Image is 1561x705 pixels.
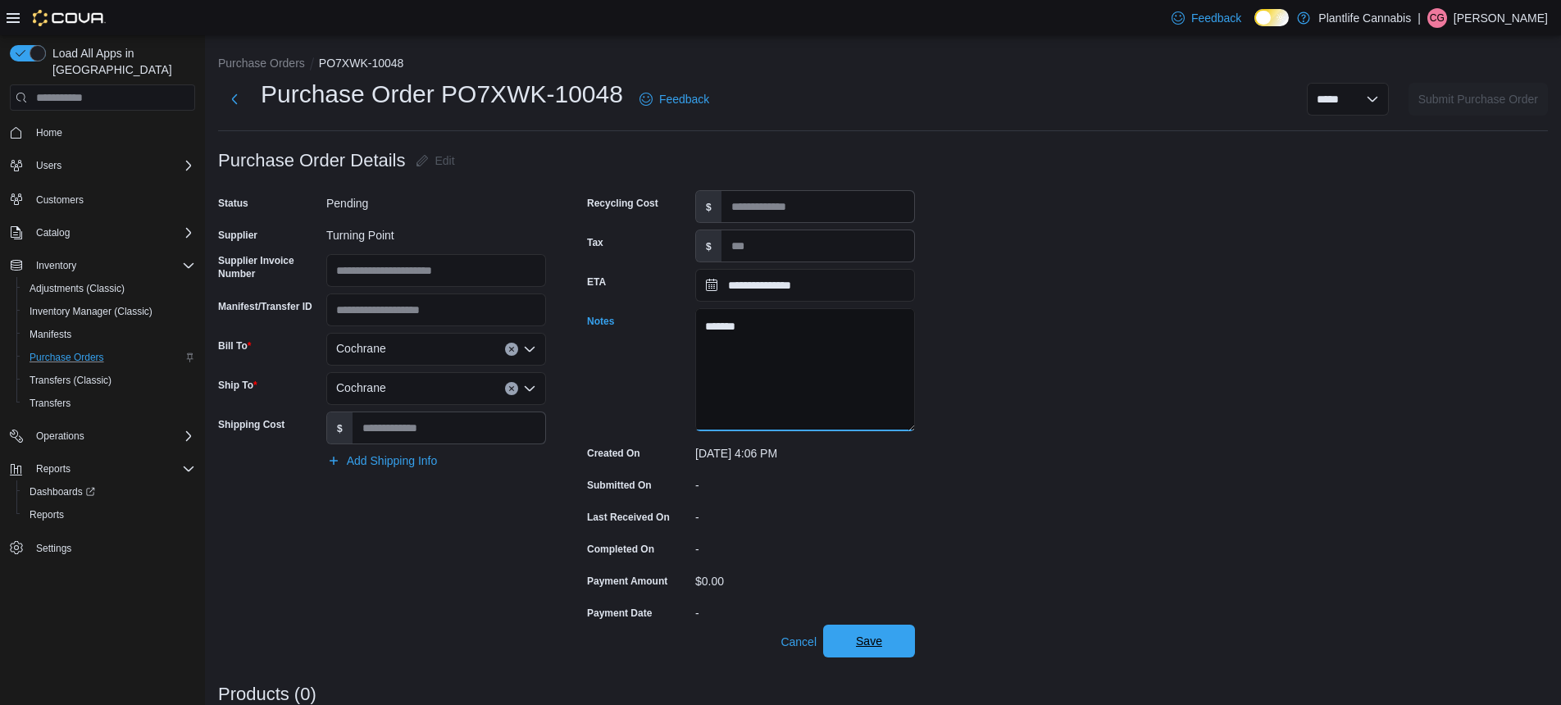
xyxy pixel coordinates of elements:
[36,226,70,239] span: Catalog
[16,392,202,415] button: Transfers
[326,222,546,242] div: Turning Point
[695,440,915,460] div: [DATE] 4:06 PM
[1418,8,1421,28] p: |
[23,371,195,390] span: Transfers (Classic)
[30,156,195,175] span: Users
[319,57,404,70] button: PO7XWK-10048
[30,123,69,143] a: Home
[3,154,202,177] button: Users
[16,480,202,503] a: Dashboards
[587,197,658,210] label: Recycling Cost
[33,10,106,26] img: Cova
[336,378,386,398] span: Cochrane
[587,275,606,289] label: ETA
[30,538,195,558] span: Settings
[218,197,248,210] label: Status
[16,369,202,392] button: Transfers (Classic)
[23,393,77,413] a: Transfers
[23,325,195,344] span: Manifests
[30,256,195,275] span: Inventory
[30,459,77,479] button: Reports
[435,152,455,169] span: Edit
[23,279,131,298] a: Adjustments (Classic)
[30,426,195,446] span: Operations
[3,425,202,448] button: Operations
[695,269,915,302] input: Press the down key to open a popover containing a calendar.
[16,277,202,300] button: Adjustments (Classic)
[30,539,78,558] a: Settings
[695,504,915,524] div: -
[23,505,195,525] span: Reports
[46,45,195,78] span: Load All Apps in [GEOGRAPHIC_DATA]
[23,325,78,344] a: Manifests
[23,371,118,390] a: Transfers (Classic)
[659,91,709,107] span: Feedback
[336,339,386,358] span: Cochrane
[587,447,640,460] label: Created On
[23,482,102,502] a: Dashboards
[16,503,202,526] button: Reports
[30,223,195,243] span: Catalog
[1409,83,1548,116] button: Submit Purchase Order
[505,382,518,395] button: Clear input
[30,374,111,387] span: Transfers (Classic)
[587,575,667,588] label: Payment Amount
[696,230,721,262] label: $
[30,459,195,479] span: Reports
[695,568,915,588] div: $0.00
[327,412,353,443] label: $
[1418,91,1538,107] span: Submit Purchase Order
[321,444,444,477] button: Add Shipping Info
[587,315,614,328] label: Notes
[1454,8,1548,28] p: [PERSON_NAME]
[218,151,406,171] h3: Purchase Order Details
[23,279,195,298] span: Adjustments (Classic)
[587,543,654,556] label: Completed On
[3,187,202,211] button: Customers
[823,625,915,657] button: Save
[36,159,61,172] span: Users
[856,633,882,649] span: Save
[505,343,518,356] button: Clear input
[16,300,202,323] button: Inventory Manager (Classic)
[30,426,91,446] button: Operations
[780,634,817,650] span: Cancel
[218,83,251,116] button: Next
[326,190,546,210] div: Pending
[261,78,623,111] h1: Purchase Order PO7XWK-10048
[1427,8,1447,28] div: Chris Graham
[695,600,915,620] div: -
[30,190,90,210] a: Customers
[16,323,202,346] button: Manifests
[696,191,721,222] label: $
[587,479,652,492] label: Submitted On
[3,121,202,144] button: Home
[30,485,95,498] span: Dashboards
[774,625,823,658] button: Cancel
[218,685,316,704] h3: Products (0)
[23,505,71,525] a: Reports
[36,462,71,475] span: Reports
[30,156,68,175] button: Users
[36,542,71,555] span: Settings
[1430,8,1445,28] span: CG
[30,256,83,275] button: Inventory
[3,457,202,480] button: Reports
[36,259,76,272] span: Inventory
[1254,26,1255,27] span: Dark Mode
[523,382,536,395] button: Open list of options
[218,57,305,70] button: Purchase Orders
[23,348,111,367] a: Purchase Orders
[23,348,195,367] span: Purchase Orders
[30,122,195,143] span: Home
[30,223,76,243] button: Catalog
[218,229,257,242] label: Supplier
[30,351,104,364] span: Purchase Orders
[218,418,284,431] label: Shipping Cost
[1318,8,1411,28] p: Plantlife Cannabis
[3,221,202,244] button: Catalog
[36,126,62,139] span: Home
[3,254,202,277] button: Inventory
[218,55,1548,75] nav: An example of EuiBreadcrumbs
[587,511,670,524] label: Last Received On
